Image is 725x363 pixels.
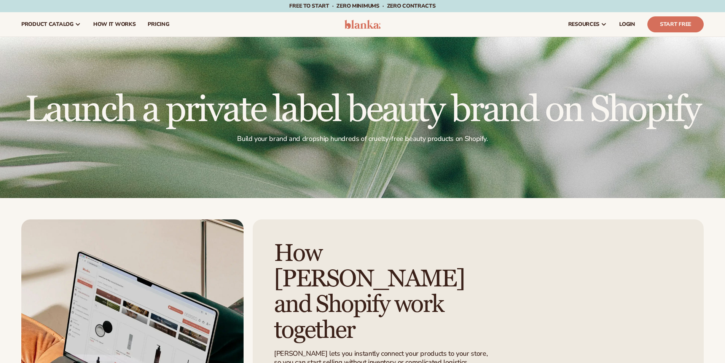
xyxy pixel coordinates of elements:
a: pricing [142,12,175,37]
p: Build your brand and dropship hundreds of cruelty-free beauty products on Shopify. [25,134,700,143]
span: resources [568,21,599,27]
a: product catalog [15,12,87,37]
span: Free to start · ZERO minimums · ZERO contracts [289,2,435,10]
img: logo [344,20,381,29]
a: How It Works [87,12,142,37]
span: product catalog [21,21,73,27]
span: LOGIN [619,21,635,27]
h2: How [PERSON_NAME] and Shopify work together [274,241,505,343]
a: LOGIN [613,12,641,37]
span: pricing [148,21,169,27]
a: Start Free [647,16,704,32]
span: How It Works [93,21,136,27]
h1: Launch a private label beauty brand on Shopify [25,92,700,128]
a: resources [562,12,613,37]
